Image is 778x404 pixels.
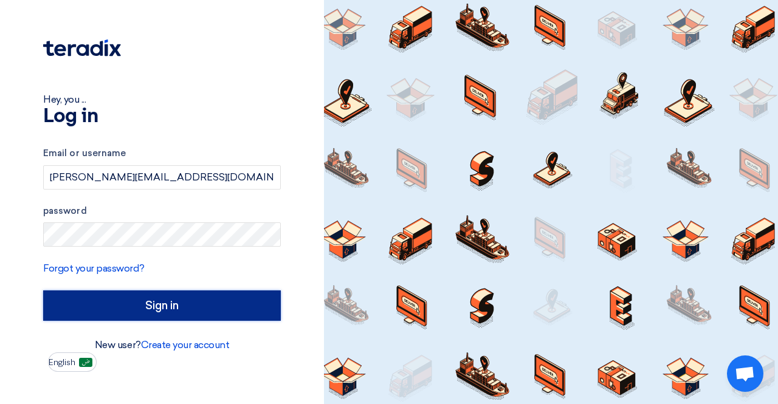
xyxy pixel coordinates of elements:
img: Teradix logo [43,39,121,56]
img: ar-AR.png [79,358,92,367]
font: Log in [43,107,98,126]
a: Open chat [727,355,763,392]
font: English [49,357,75,368]
font: password [43,205,87,216]
font: New user? [95,339,141,351]
a: Forgot your password? [43,262,145,274]
font: Email or username [43,148,126,159]
button: English [48,352,97,372]
font: Hey, you ... [43,94,86,105]
a: Create your account [141,339,230,351]
input: Sign in [43,290,281,321]
input: Enter your business email or username [43,165,281,190]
